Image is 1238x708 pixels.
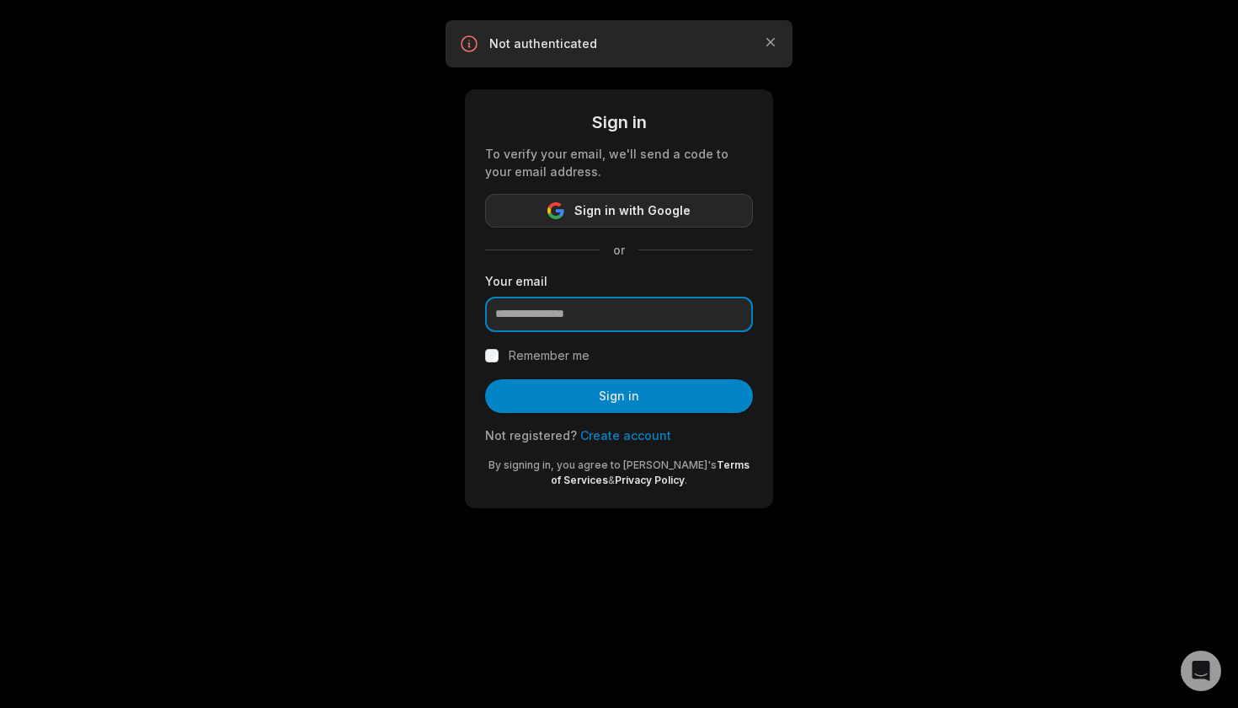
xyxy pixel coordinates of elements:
[615,474,685,486] a: Privacy Policy
[485,110,753,135] div: Sign in
[551,459,750,486] a: Terms of Services
[1181,651,1221,691] div: Open Intercom Messenger
[489,35,749,52] p: Not authenticated
[509,346,590,366] label: Remember me
[485,145,753,180] div: To verify your email, we'll send a code to your email address.
[485,379,753,413] button: Sign in
[685,474,687,486] span: .
[488,459,717,471] span: By signing in, you agree to [PERSON_NAME]'s
[608,474,615,486] span: &
[574,201,691,221] span: Sign in with Google
[485,194,753,228] button: Sign in with Google
[580,428,671,442] a: Create account
[485,272,753,290] label: Your email
[600,241,638,259] span: or
[485,428,577,442] span: Not registered?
